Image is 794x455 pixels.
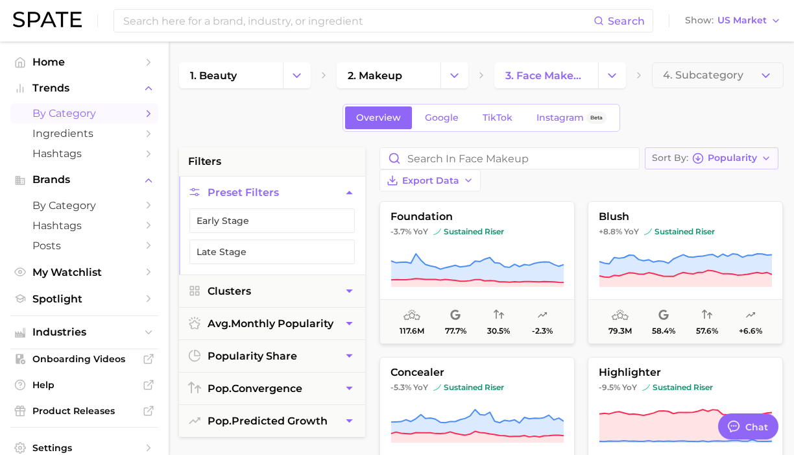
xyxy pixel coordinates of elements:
span: 3. face makeup [505,69,587,82]
span: Onboarding Videos [32,353,136,365]
button: blush+8.8% YoYsustained risersustained riser79.3m58.4%57.6%+6.6% [588,201,783,344]
img: sustained riser [644,228,652,236]
button: popularity share [179,340,365,372]
span: 57.6% [696,326,718,336]
button: Clusters [179,275,365,307]
a: Help [10,375,158,395]
span: Help [32,379,136,391]
a: Onboarding Videos [10,349,158,369]
span: 1. beauty [190,69,237,82]
span: My Watchlist [32,266,136,278]
button: Late Stage [189,240,355,264]
span: monthly popularity [208,317,333,330]
a: Hashtags [10,143,158,164]
button: Industries [10,323,158,342]
span: Industries [32,326,136,338]
span: popularity predicted growth: Likely [745,308,756,323]
a: My Watchlist [10,262,158,282]
abbr: average [208,317,231,330]
span: Overview [356,112,401,123]
span: convergence [208,382,302,395]
button: avg.monthly popularity [179,308,365,339]
a: Overview [345,106,412,129]
span: YoY [624,227,639,237]
span: sustained riser [433,382,504,393]
span: average monthly popularity: Very High Popularity [612,308,629,323]
button: foundation-3.7% YoYsustained risersustained riser117.6m77.7%30.5%-2.3% [379,201,575,344]
span: Posts [32,240,136,252]
abbr: popularity index [208,415,232,427]
a: TikTok [472,106,523,129]
span: 30.5% [487,326,510,336]
span: Product Releases [32,405,136,417]
span: 79.3m [608,326,632,336]
span: +8.8% [599,227,622,236]
button: Change Category [440,62,468,88]
span: Spotlight [32,293,136,305]
button: Change Category [283,62,311,88]
span: Settings [32,442,136,454]
span: Search [608,15,645,27]
span: by Category [32,199,136,212]
a: 1. beauty [179,62,283,88]
button: pop.convergence [179,373,365,404]
span: by Category [32,107,136,119]
a: by Category [10,195,158,215]
a: Home [10,52,158,72]
button: pop.predicted growth [179,405,365,437]
span: Hashtags [32,219,136,232]
span: filters [188,154,221,169]
span: Popularity [708,154,757,162]
span: -2.3% [532,326,553,336]
span: sustained riser [642,382,713,393]
button: ShowUS Market [682,12,784,29]
input: Search in face makeup [380,148,639,169]
span: 4. Subcategory [663,69,743,81]
span: Ingredients [32,127,136,140]
span: Sort By [652,154,688,162]
span: foundation [380,211,574,223]
a: Hashtags [10,215,158,236]
a: InstagramBeta [525,106,618,129]
span: Brands [32,174,136,186]
button: Early Stage [189,208,355,233]
span: sustained riser [433,227,504,237]
span: TikTok [483,112,512,123]
img: SPATE [13,12,82,27]
span: popularity share [208,350,297,362]
span: -9.5% [599,382,620,392]
span: Show [685,17,714,24]
a: by Category [10,103,158,123]
input: Search here for a brand, industry, or ingredient [122,10,594,32]
button: Export Data [379,169,481,191]
span: Beta [590,112,603,123]
button: Sort ByPopularity [645,147,778,169]
span: popularity convergence: Medium Convergence [702,308,712,323]
img: sustained riser [433,384,441,391]
span: 58.4% [652,326,675,336]
a: 3. face makeup [494,62,598,88]
span: highlighter [588,367,782,378]
span: YoY [413,227,428,237]
span: Clusters [208,285,251,297]
span: 117.6m [400,326,424,336]
button: Trends [10,79,158,98]
span: US Market [717,17,767,24]
span: sustained riser [644,227,715,237]
span: YoY [413,382,428,393]
span: -3.7% [391,227,411,236]
span: Instagram [536,112,584,123]
span: Home [32,56,136,68]
button: Brands [10,170,158,190]
img: sustained riser [642,384,650,391]
a: Google [414,106,470,129]
span: +6.6% [739,326,762,336]
a: Ingredients [10,123,158,143]
a: 2. makeup [337,62,440,88]
span: Trends [32,82,136,94]
a: Spotlight [10,289,158,309]
span: Export Data [402,175,459,186]
span: popularity share: Google [658,308,669,323]
button: Change Category [598,62,626,88]
span: popularity convergence: Low Convergence [494,308,504,323]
